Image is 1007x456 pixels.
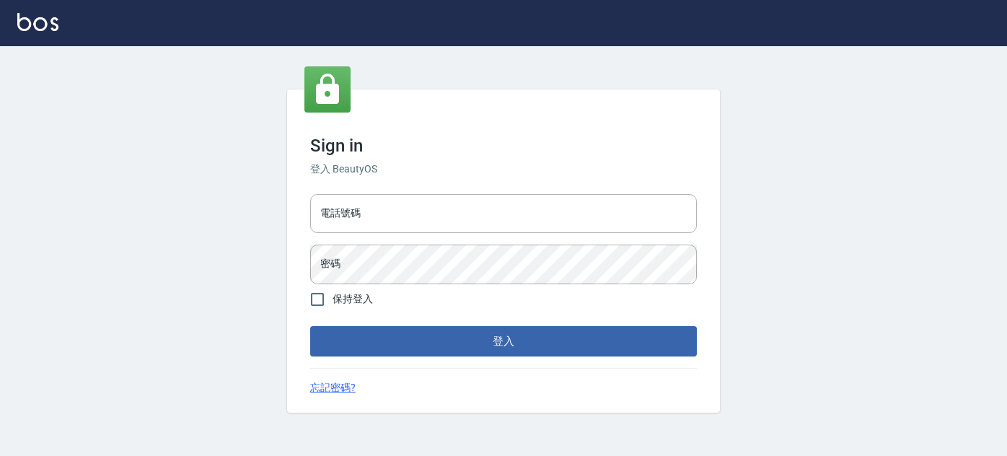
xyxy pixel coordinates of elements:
[310,380,356,395] a: 忘記密碼?
[17,13,58,31] img: Logo
[310,162,697,177] h6: 登入 BeautyOS
[333,291,373,307] span: 保持登入
[310,136,697,156] h3: Sign in
[310,326,697,356] button: 登入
